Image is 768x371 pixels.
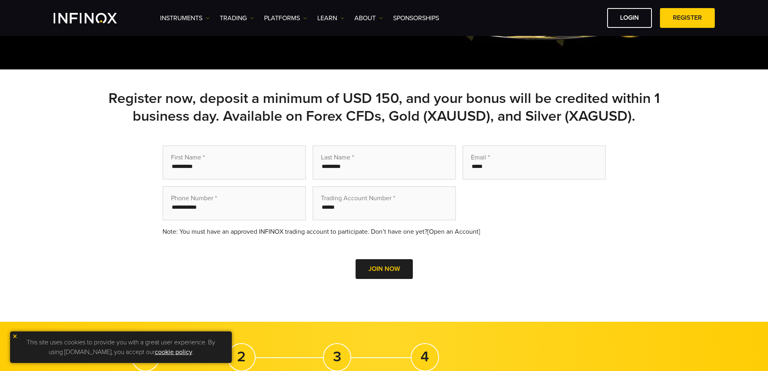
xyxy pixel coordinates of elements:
[356,259,413,279] button: Join Now
[368,265,400,273] span: Join Now
[237,348,246,365] strong: 2
[264,13,307,23] a: PLATFORMS
[12,333,18,339] img: yellow close icon
[393,13,439,23] a: SPONSORSHIPS
[102,90,666,125] h2: Register now, deposit a minimum of USD 150, and your bonus will be credited within 1 business day...
[220,13,254,23] a: TRADING
[660,8,715,28] a: REGISTER
[607,8,652,28] a: LOGIN
[333,348,341,365] strong: 3
[354,13,383,23] a: ABOUT
[155,348,192,356] a: cookie policy
[54,13,136,23] a: INFINOX Logo
[317,13,344,23] a: Learn
[427,228,480,236] a: [Open an Account]
[420,348,429,365] strong: 4
[162,227,606,237] div: Note: You must have an approved INFINOX trading account to participate. Don’t have one yet?
[14,335,228,359] p: This site uses cookies to provide you with a great user experience. By using [DOMAIN_NAME], you a...
[160,13,210,23] a: Instruments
